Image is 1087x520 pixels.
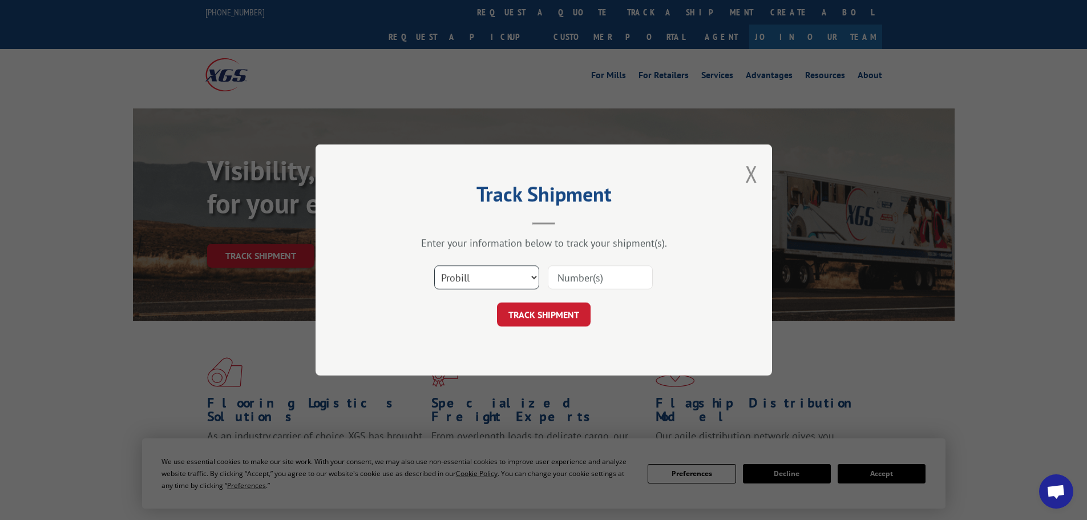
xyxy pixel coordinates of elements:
[745,159,758,189] button: Close modal
[497,303,591,326] button: TRACK SHIPMENT
[548,265,653,289] input: Number(s)
[373,186,715,208] h2: Track Shipment
[1039,474,1073,509] div: Open chat
[373,236,715,249] div: Enter your information below to track your shipment(s).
